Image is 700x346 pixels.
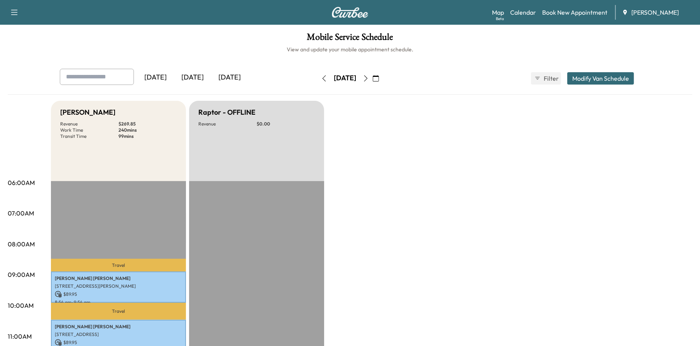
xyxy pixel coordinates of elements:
[8,32,692,46] h1: Mobile Service Schedule
[8,270,35,279] p: 09:00AM
[257,121,315,127] p: $ 0.00
[118,127,177,133] p: 240 mins
[55,299,182,305] p: 8:54 am - 9:54 am
[567,72,634,85] button: Modify Van Schedule
[8,178,35,187] p: 06:00AM
[631,8,679,17] span: [PERSON_NAME]
[211,69,248,86] div: [DATE]
[8,239,35,249] p: 08:00AM
[492,8,504,17] a: MapBeta
[55,324,182,330] p: [PERSON_NAME] [PERSON_NAME]
[55,291,182,298] p: $ 89.95
[198,107,255,118] h5: Raptor - OFFLINE
[137,69,174,86] div: [DATE]
[55,283,182,289] p: [STREET_ADDRESS][PERSON_NAME]
[8,332,32,341] p: 11:00AM
[531,72,561,85] button: Filter
[8,301,34,310] p: 10:00AM
[542,8,607,17] a: Book New Appointment
[60,121,118,127] p: Revenue
[118,133,177,139] p: 99 mins
[55,275,182,282] p: [PERSON_NAME] [PERSON_NAME]
[198,121,257,127] p: Revenue
[496,16,504,22] div: Beta
[544,74,558,83] span: Filter
[51,303,186,320] p: Travel
[51,259,186,271] p: Travel
[60,133,118,139] p: Transit Time
[55,331,182,338] p: [STREET_ADDRESS]
[60,107,115,118] h5: [PERSON_NAME]
[118,121,177,127] p: $ 269.85
[8,46,692,53] h6: View and update your mobile appointment schedule.
[60,127,118,133] p: Work Time
[334,73,356,83] div: [DATE]
[510,8,536,17] a: Calendar
[331,7,369,18] img: Curbee Logo
[55,339,182,346] p: $ 89.95
[174,69,211,86] div: [DATE]
[8,209,34,218] p: 07:00AM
